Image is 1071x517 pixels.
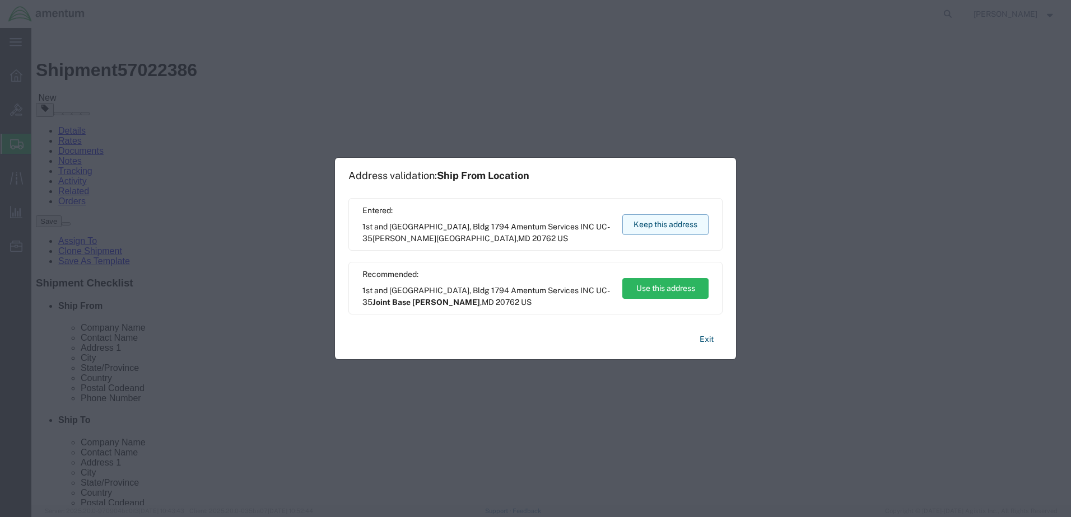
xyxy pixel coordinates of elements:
span: 20762 [532,234,556,243]
span: US [521,298,532,307]
h1: Address validation: [348,170,529,182]
span: 1st and [GEOGRAPHIC_DATA], Bldg 1794 Amentum Services INC UC-35 , [362,221,612,245]
span: MD [518,234,530,243]
button: Keep this address [622,214,709,235]
span: Ship From Location [437,170,529,181]
button: Use this address [622,278,709,299]
span: MD [482,298,494,307]
span: 20762 [496,298,519,307]
span: Entered: [362,205,612,217]
span: Recommended: [362,269,612,280]
span: Joint Base [PERSON_NAME] [372,298,480,307]
span: [PERSON_NAME][GEOGRAPHIC_DATA] [372,234,516,243]
span: 1st and [GEOGRAPHIC_DATA], Bldg 1794 Amentum Services INC UC-35 , [362,285,612,308]
span: US [557,234,568,243]
button: Exit [691,330,723,349]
